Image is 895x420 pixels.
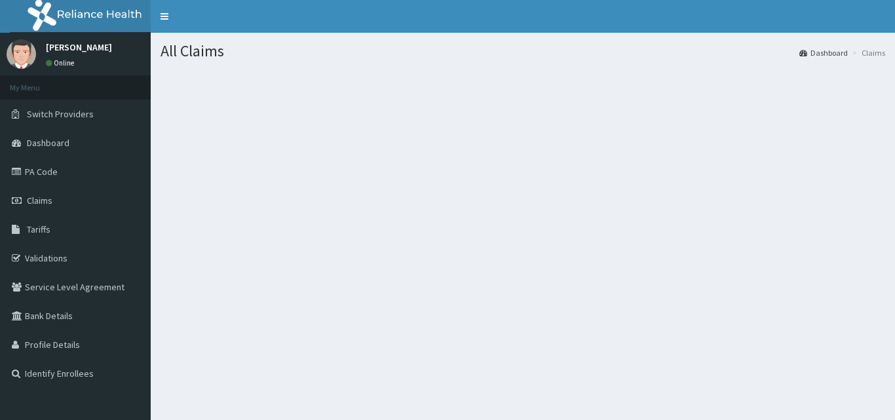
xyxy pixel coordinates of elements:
[27,137,69,149] span: Dashboard
[7,39,36,69] img: User Image
[46,43,112,52] p: [PERSON_NAME]
[46,58,77,67] a: Online
[849,47,885,58] li: Claims
[27,108,94,120] span: Switch Providers
[27,223,50,235] span: Tariffs
[161,43,885,60] h1: All Claims
[799,47,848,58] a: Dashboard
[27,195,52,206] span: Claims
